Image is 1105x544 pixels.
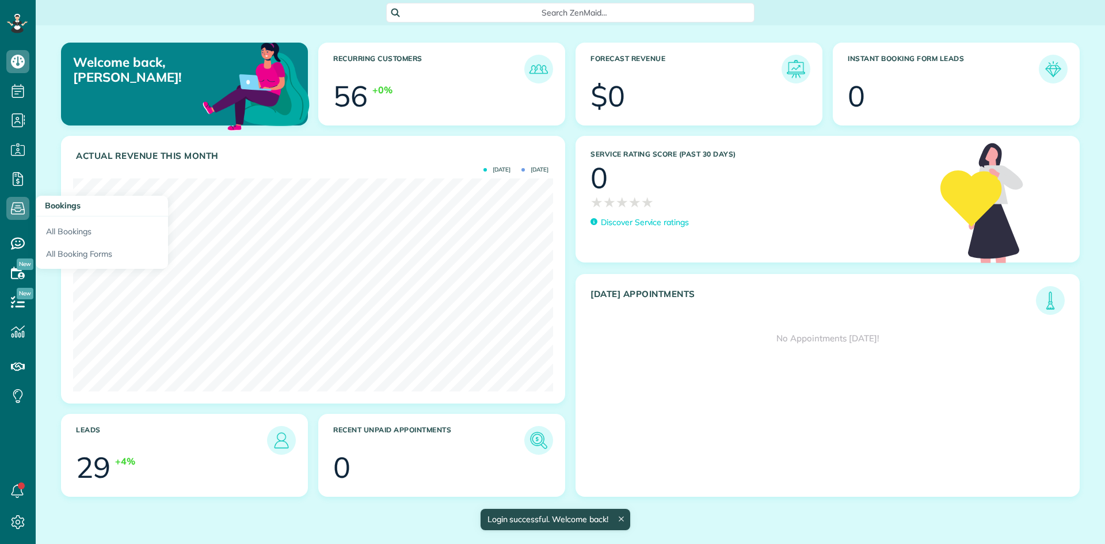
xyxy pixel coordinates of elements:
[1039,289,1062,312] img: icon_todays_appointments-901f7ab196bb0bea1936b74009e4eb5ffbc2d2711fa7634e0d609ed5ef32b18b.png
[36,216,168,243] a: All Bookings
[73,55,229,85] p: Welcome back, [PERSON_NAME]!
[333,453,350,482] div: 0
[17,258,33,270] span: New
[480,509,630,530] div: Login successful. Welcome back!
[1042,58,1065,81] img: icon_form_leads-04211a6a04a5b2264e4ee56bc0799ec3eb69b7e499cbb523a139df1d13a81ae0.png
[641,192,654,212] span: ★
[848,55,1039,83] h3: Instant Booking Form Leads
[590,192,603,212] span: ★
[333,55,524,83] h3: Recurring Customers
[200,29,312,141] img: dashboard_welcome-42a62b7d889689a78055ac9021e634bf52bae3f8056760290aed330b23ab8690.png
[521,167,548,173] span: [DATE]
[483,167,510,173] span: [DATE]
[115,455,135,468] div: +4%
[527,58,550,81] img: icon_recurring_customers-cf858462ba22bcd05b5a5880d41d6543d210077de5bb9ebc9590e49fd87d84ed.png
[17,288,33,299] span: New
[603,192,616,212] span: ★
[36,243,168,269] a: All Booking Forms
[527,429,550,452] img: icon_unpaid_appointments-47b8ce3997adf2238b356f14209ab4cced10bd1f174958f3ca8f1d0dd7fffeee.png
[576,315,1079,362] div: No Appointments [DATE]!
[76,426,267,455] h3: Leads
[601,216,689,229] p: Discover Service ratings
[333,426,524,455] h3: Recent unpaid appointments
[590,163,608,192] div: 0
[616,192,628,212] span: ★
[590,55,782,83] h3: Forecast Revenue
[333,82,368,111] div: 56
[76,453,110,482] div: 29
[590,216,689,229] a: Discover Service ratings
[76,151,553,161] h3: Actual Revenue this month
[590,82,625,111] div: $0
[848,82,865,111] div: 0
[45,200,81,211] span: Bookings
[628,192,641,212] span: ★
[784,58,807,81] img: icon_forecast_revenue-8c13a41c7ed35a8dcfafea3cbb826a0462acb37728057bba2d056411b612bbbe.png
[590,150,929,158] h3: Service Rating score (past 30 days)
[372,83,393,97] div: +0%
[590,289,1036,315] h3: [DATE] Appointments
[270,429,293,452] img: icon_leads-1bed01f49abd5b7fead27621c3d59655bb73ed531f8eeb49469d10e621d6b896.png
